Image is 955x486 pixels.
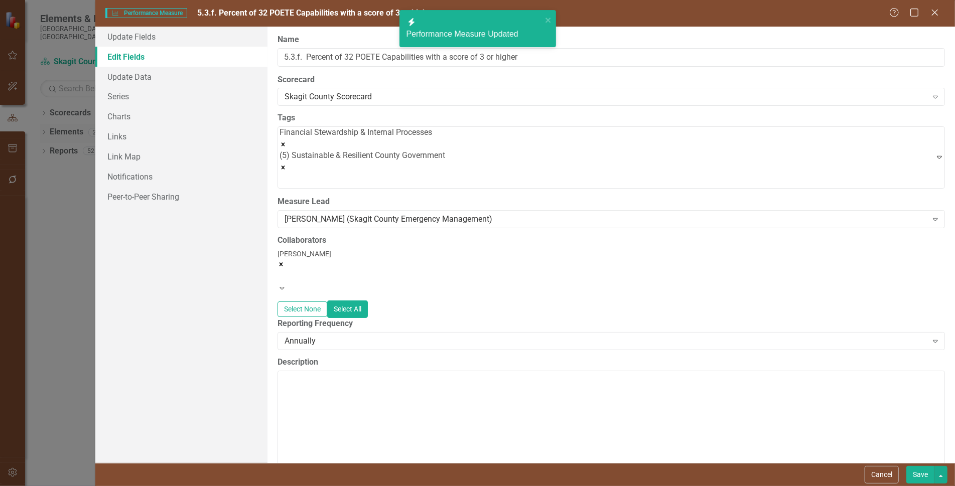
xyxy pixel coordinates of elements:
div: Skagit County Scorecard [285,91,927,103]
span: Performance Measure [105,8,187,18]
a: Series [95,86,267,106]
div: [PERSON_NAME] (Skagit County Emergency Management) [285,214,927,225]
button: Save [906,466,934,483]
span: (5) Sustainable & Resilient County Government [280,150,445,160]
button: close [545,14,552,26]
label: Scorecard [278,74,945,86]
div: Annually [285,336,927,347]
label: Name [278,34,945,46]
a: Charts [95,106,267,126]
a: Link Map [95,146,267,167]
a: Update Data [95,67,267,87]
span: Financial Stewardship & Internal Processes [280,127,432,137]
a: Notifications [95,167,267,187]
a: Update Fields [95,27,267,47]
button: Select None [278,301,327,317]
span: 5.3.f. Percent of 32 POETE Capabilities with a score of 3 or higher [197,8,435,18]
div: Remove Jenn E. Johnson [278,259,945,269]
div: [PERSON_NAME] [278,249,945,259]
label: Tags [278,112,945,124]
label: Description [278,357,945,368]
div: Remove [object Object] [280,138,445,150]
a: Links [95,126,267,146]
a: Peer-to-Peer Sharing [95,187,267,207]
input: Performance Measure Name [278,48,945,67]
label: Collaborators [278,235,945,246]
div: Remove [object Object] [280,161,445,173]
div: Performance Measure Updated [406,29,542,40]
label: Measure Lead [278,196,945,208]
button: Cancel [865,466,899,483]
button: Select All [327,300,368,318]
label: Reporting Frequency [278,318,945,330]
a: Edit Fields [95,47,267,67]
